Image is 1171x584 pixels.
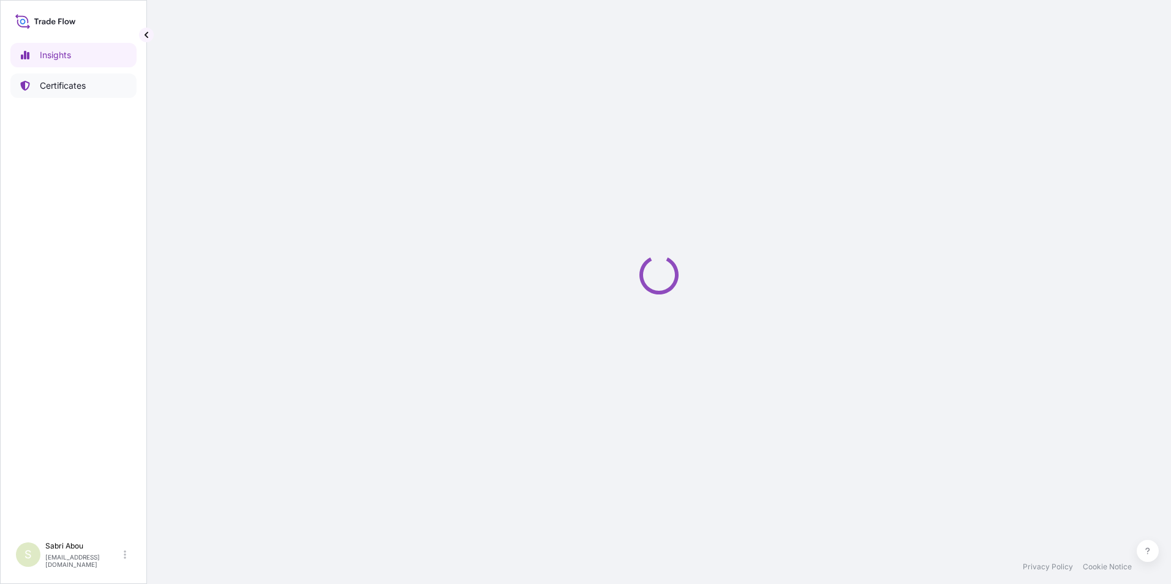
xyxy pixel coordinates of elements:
[10,43,137,67] a: Insights
[24,548,32,561] span: S
[10,73,137,98] a: Certificates
[45,541,121,551] p: Sabri Abou
[40,49,71,61] p: Insights
[45,553,121,568] p: [EMAIL_ADDRESS][DOMAIN_NAME]
[1023,562,1073,572] a: Privacy Policy
[40,80,86,92] p: Certificates
[1083,562,1132,572] a: Cookie Notice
